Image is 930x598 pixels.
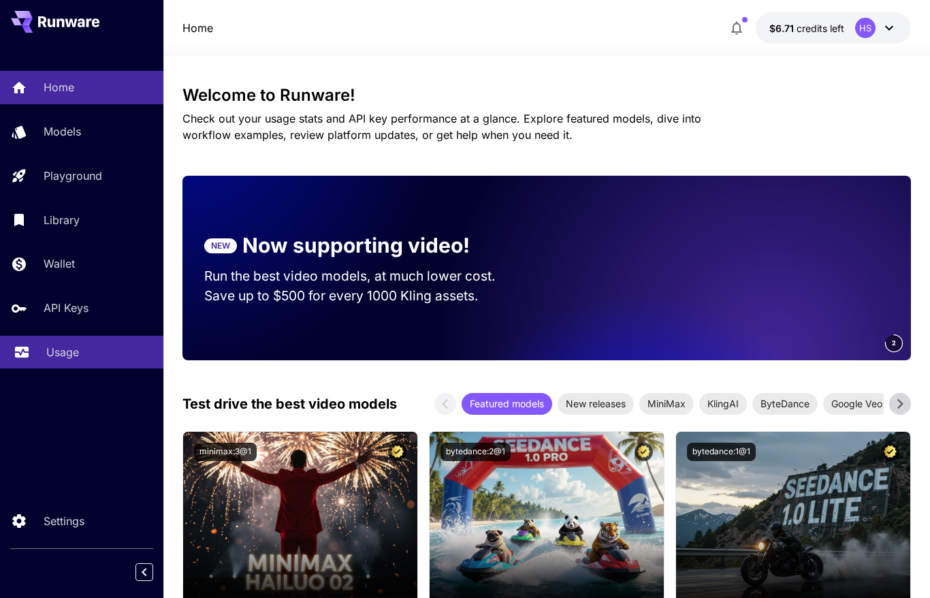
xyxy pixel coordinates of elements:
nav: breadcrumb [182,20,213,36]
p: API Keys [44,300,89,316]
span: $6.71 [769,22,797,34]
p: Test drive the best video models [182,394,397,414]
span: Check out your usage stats and API key performance at a glance. Explore featured models, dive int... [182,112,701,142]
span: MiniMax [639,396,694,411]
div: HS [855,18,876,38]
div: New releases [558,393,634,415]
p: Wallet [44,255,75,272]
button: Certified Model – Vetted for best performance and includes a commercial license. [635,443,653,461]
button: minimax:3@1 [194,443,257,461]
a: Home [182,20,213,36]
span: KlingAI [699,396,747,411]
button: Certified Model – Vetted for best performance and includes a commercial license. [881,443,899,461]
div: KlingAI [699,393,747,415]
span: Google Veo [823,396,891,411]
div: ByteDance [752,393,818,415]
div: Google Veo [823,393,891,415]
p: Run the best video models, at much lower cost. [204,266,522,286]
p: Models [44,123,81,140]
h3: Welcome to Runware! [182,86,911,105]
span: New releases [558,396,634,411]
button: bytedance:1@1 [687,443,756,461]
span: 2 [892,338,896,348]
span: Featured models [462,396,552,411]
button: $6.71059HS [756,12,911,44]
p: Playground [44,168,102,184]
div: Collapse sidebar [146,560,163,584]
p: Save up to $500 for every 1000 Kling assets. [204,286,522,306]
button: Collapse sidebar [135,563,153,581]
button: bytedance:2@1 [440,443,511,461]
p: Settings [44,513,84,529]
p: Library [44,212,80,228]
span: ByteDance [752,396,818,411]
div: $6.71059 [769,21,844,35]
p: Home [44,79,74,95]
div: Featured models [462,393,552,415]
p: Usage [46,344,79,360]
p: Now supporting video! [242,230,470,261]
p: NEW [211,240,230,252]
span: credits left [797,22,844,34]
div: MiniMax [639,393,694,415]
button: Certified Model – Vetted for best performance and includes a commercial license. [388,443,406,461]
